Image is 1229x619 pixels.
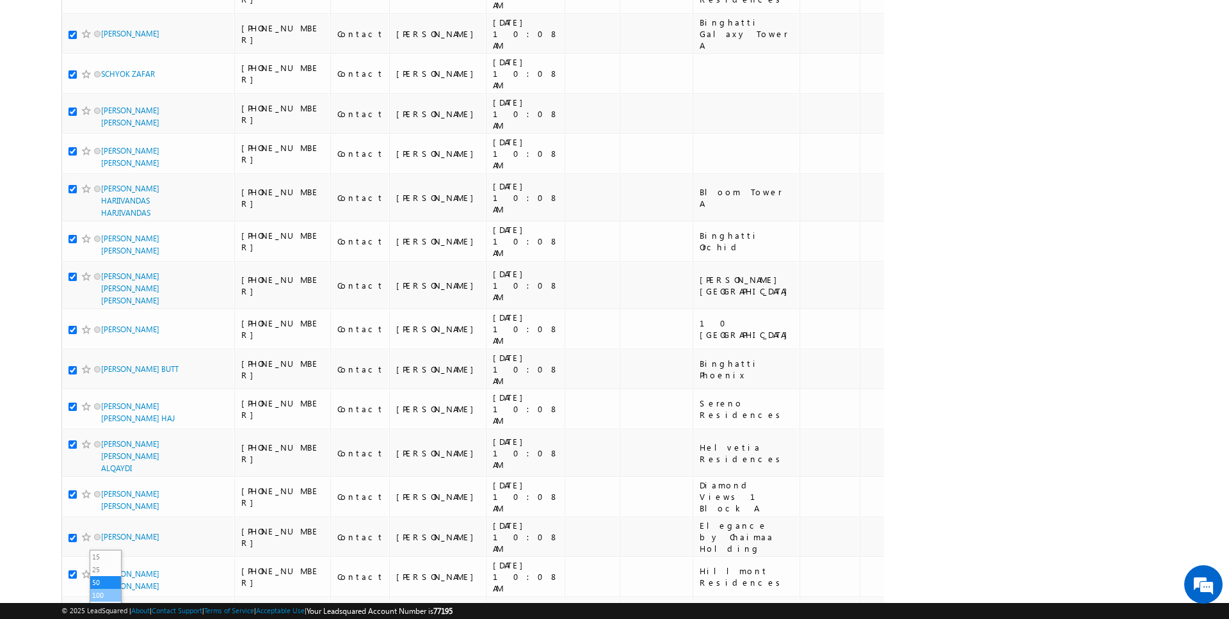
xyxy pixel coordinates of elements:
[337,403,384,415] div: Contact
[101,532,159,542] a: [PERSON_NAME]
[337,531,384,543] div: Contact
[241,142,325,165] div: [PHONE_NUMBER]
[493,97,559,131] div: [DATE] 10:08 AM
[241,318,325,341] div: [PHONE_NUMBER]
[337,280,384,291] div: Contact
[17,118,234,384] textarea: Type your message and hit 'Enter'
[700,274,794,297] div: [PERSON_NAME][GEOGRAPHIC_DATA]
[700,479,794,514] div: Diamond Views 1 Block A
[101,401,175,423] a: [PERSON_NAME] [PERSON_NAME] HAJ
[396,447,480,459] div: [PERSON_NAME]
[241,230,325,253] div: [PHONE_NUMBER]
[493,181,559,215] div: [DATE] 10:08 AM
[101,106,159,127] a: [PERSON_NAME] [PERSON_NAME]
[101,184,159,218] a: [PERSON_NAME] HARIIVANDAS HARJIVANDAS
[101,146,159,168] a: [PERSON_NAME] [PERSON_NAME]
[61,605,453,617] span: © 2025 LeadSquared | | | | |
[493,392,559,426] div: [DATE] 10:08 AM
[700,230,794,253] div: Binghatti Orchid
[337,192,384,204] div: Contact
[337,108,384,120] div: Contact
[101,234,159,255] a: [PERSON_NAME] [PERSON_NAME]
[241,526,325,549] div: [PHONE_NUMBER]
[174,394,232,412] em: Start Chat
[241,358,325,381] div: [PHONE_NUMBER]
[90,551,121,563] li: 15
[700,318,794,341] div: 10 [GEOGRAPHIC_DATA]
[700,565,794,588] div: Hillmont Residences
[337,571,384,583] div: Contact
[101,29,159,38] a: [PERSON_NAME]
[241,398,325,421] div: [PHONE_NUMBER]
[241,565,325,588] div: [PHONE_NUMBER]
[101,364,179,374] a: [PERSON_NAME] BUTT
[396,236,480,247] div: [PERSON_NAME]
[307,606,453,616] span: Your Leadsquared Account Number is
[101,569,159,591] a: [PERSON_NAME] [PERSON_NAME]
[700,186,794,209] div: Bloom Tower A
[90,589,121,602] li: 100
[396,364,480,375] div: [PERSON_NAME]
[101,489,159,511] a: [PERSON_NAME] [PERSON_NAME]
[700,520,794,554] div: Elegance by Chaimaa Holding
[337,148,384,159] div: Contact
[700,398,794,421] div: Sereno Residences
[22,67,54,84] img: d_60004797649_company_0_60004797649
[396,148,480,159] div: [PERSON_NAME]
[337,28,384,40] div: Contact
[67,67,215,84] div: Chat with us now
[241,62,325,85] div: [PHONE_NUMBER]
[241,442,325,465] div: [PHONE_NUMBER]
[101,271,159,305] a: [PERSON_NAME] [PERSON_NAME] [PERSON_NAME]
[493,224,559,259] div: [DATE] 10:08 AM
[204,606,254,615] a: Terms of Service
[396,571,480,583] div: [PERSON_NAME]
[493,312,559,346] div: [DATE] 10:08 AM
[700,358,794,381] div: Binghatti Phoenix
[337,364,384,375] div: Contact
[152,606,202,615] a: Contact Support
[241,274,325,297] div: [PHONE_NUMBER]
[493,56,559,91] div: [DATE] 10:08 AM
[493,268,559,303] div: [DATE] 10:08 AM
[101,325,159,334] a: [PERSON_NAME]
[493,559,559,594] div: [DATE] 10:08 AM
[131,606,150,615] a: About
[493,520,559,554] div: [DATE] 10:08 AM
[433,606,453,616] span: 77195
[493,352,559,387] div: [DATE] 10:08 AM
[396,491,480,502] div: [PERSON_NAME]
[101,69,155,79] a: SCHYOK ZAFAR
[90,602,121,615] li: 200
[396,531,480,543] div: [PERSON_NAME]
[396,108,480,120] div: [PERSON_NAME]
[337,491,384,502] div: Contact
[337,68,384,79] div: Contact
[700,17,794,51] div: Binghatti Galaxy Tower A
[700,442,794,465] div: Helvetia Residences
[396,28,480,40] div: [PERSON_NAME]
[90,576,121,589] li: 50
[101,439,159,473] a: [PERSON_NAME] [PERSON_NAME] ALQAYDI
[210,6,241,37] div: Minimize live chat window
[493,479,559,514] div: [DATE] 10:08 AM
[396,323,480,335] div: [PERSON_NAME]
[337,447,384,459] div: Contact
[396,68,480,79] div: [PERSON_NAME]
[396,192,480,204] div: [PERSON_NAME]
[337,236,384,247] div: Contact
[493,17,559,51] div: [DATE] 10:08 AM
[241,485,325,508] div: [PHONE_NUMBER]
[256,606,305,615] a: Acceptable Use
[493,436,559,470] div: [DATE] 10:08 AM
[396,403,480,415] div: [PERSON_NAME]
[241,186,325,209] div: [PHONE_NUMBER]
[241,22,325,45] div: [PHONE_NUMBER]
[493,136,559,171] div: [DATE] 10:08 AM
[90,563,121,576] li: 25
[396,280,480,291] div: [PERSON_NAME]
[241,102,325,125] div: [PHONE_NUMBER]
[337,323,384,335] div: Contact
